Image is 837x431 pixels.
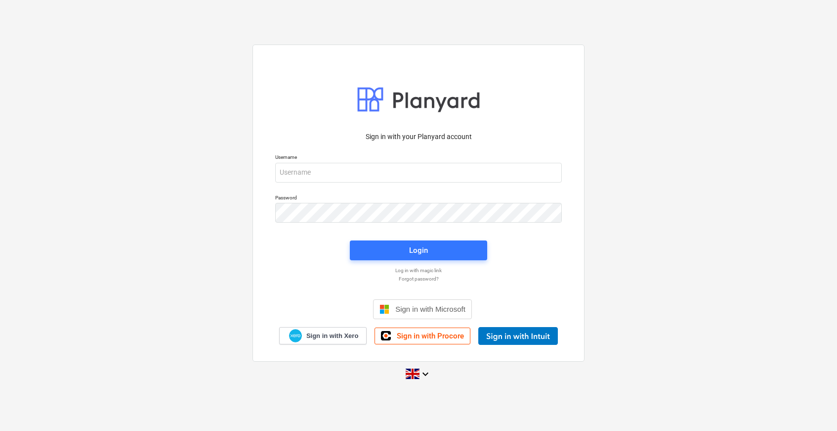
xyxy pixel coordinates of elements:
a: Forgot password? [270,276,567,282]
span: Sign in with Xero [306,332,358,340]
span: Sign in with Microsoft [395,305,465,313]
p: Username [275,154,562,162]
img: Microsoft logo [379,304,389,314]
p: Sign in with your Planyard account [275,132,562,142]
button: Login [350,240,487,260]
a: Sign in with Procore [375,328,470,344]
img: Xero logo [289,329,302,342]
span: Sign in with Procore [397,332,464,340]
a: Log in with magic link [270,267,567,274]
a: Sign in with Xero [279,327,367,344]
div: Login [409,244,428,257]
i: keyboard_arrow_down [419,368,431,380]
p: Password [275,194,562,203]
input: Username [275,163,562,183]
